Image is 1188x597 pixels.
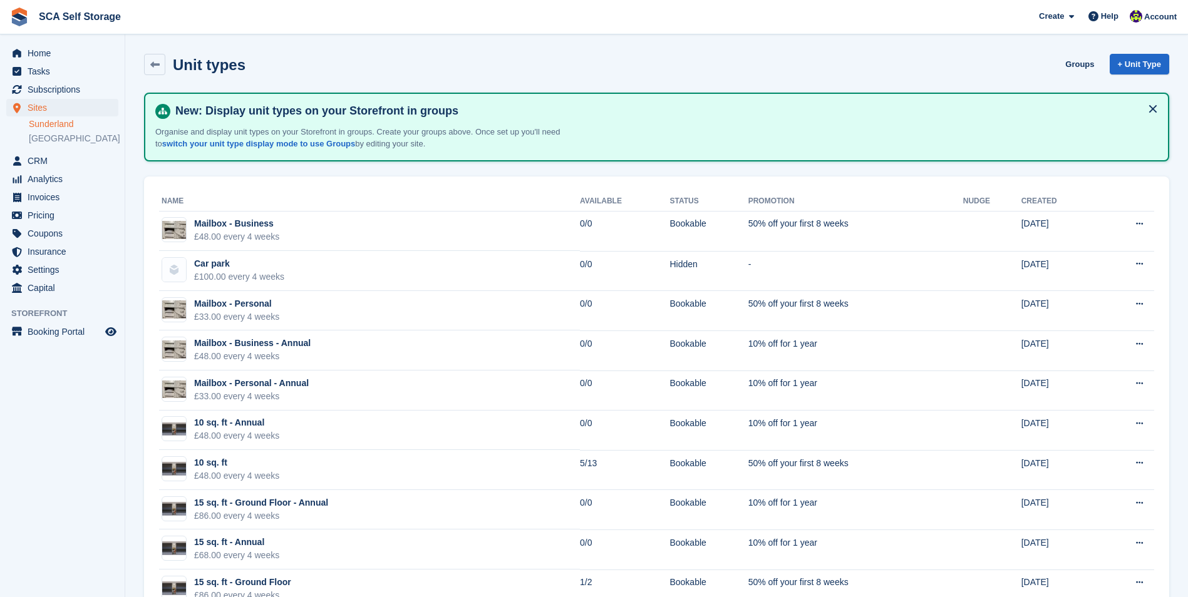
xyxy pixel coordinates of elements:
[28,261,103,278] span: Settings
[28,99,103,116] span: Sites
[28,188,103,206] span: Invoices
[28,323,103,340] span: Booking Portal
[669,411,748,451] td: Bookable
[28,225,103,242] span: Coupons
[6,63,118,80] a: menu
[580,370,669,411] td: 0/0
[669,291,748,331] td: Bookable
[6,207,118,224] a: menu
[1110,54,1169,74] a: + Unit Type
[669,251,748,291] td: Hidden
[748,411,963,451] td: 10% off for 1 year
[748,490,963,530] td: 10% off for 1 year
[162,581,186,595] img: 15%20SQ.FT.jpg
[748,330,963,370] td: 10% off for 1 year
[580,529,669,569] td: 0/0
[162,502,186,516] img: 15%20SQ.FT.jpg
[194,469,279,482] div: £48.00 every 4 weeks
[194,270,284,283] div: £100.00 every 4 weeks
[162,422,186,436] img: 15%20SQ.FT.jpg
[748,370,963,411] td: 10% off for 1 year
[194,390,309,403] div: £33.00 every 4 weeks
[748,291,963,331] td: 50% off your first 8 weeks
[162,139,355,148] a: switch your unit type display mode to use Groups
[1130,10,1142,23] img: Thomas Webb
[162,380,186,399] img: Unknown-4.jpeg
[1021,411,1098,451] td: [DATE]
[162,221,186,239] img: Unknown-4.jpeg
[669,450,748,490] td: Bookable
[6,188,118,206] a: menu
[194,416,279,429] div: 10 sq. ft - Annual
[6,152,118,170] a: menu
[194,549,279,562] div: £68.00 every 4 weeks
[580,211,669,251] td: 0/0
[194,536,279,549] div: 15 sq. ft - Annual
[580,291,669,331] td: 0/0
[162,462,186,476] img: 15%20SQ.FT.jpg
[1144,11,1177,23] span: Account
[194,576,291,589] div: 15 sq. ft - Ground Floor
[173,56,245,73] h2: Unit types
[748,529,963,569] td: 10% off for 1 year
[669,211,748,251] td: Bookable
[29,118,118,130] a: Sunderland
[6,44,118,62] a: menu
[1021,529,1098,569] td: [DATE]
[162,541,186,555] img: 15%20SQ.FT.jpg
[669,490,748,530] td: Bookable
[194,496,328,509] div: 15 sq. ft - Ground Floor - Annual
[28,243,103,260] span: Insurance
[194,429,279,442] div: £48.00 every 4 weeks
[1039,10,1064,23] span: Create
[162,300,186,319] img: Unknown-4.jpeg
[6,261,118,278] a: menu
[194,257,284,270] div: Car park
[6,81,118,98] a: menu
[194,509,328,523] div: £86.00 every 4 weeks
[194,217,279,230] div: Mailbox - Business
[1021,330,1098,370] td: [DATE]
[11,307,125,320] span: Storefront
[28,170,103,188] span: Analytics
[1021,450,1098,490] td: [DATE]
[34,6,126,27] a: SCA Self Storage
[1021,370,1098,411] td: [DATE]
[669,191,748,212] th: Status
[580,251,669,291] td: 0/0
[748,251,963,291] td: -
[1021,291,1098,331] td: [DATE]
[1021,251,1098,291] td: [DATE]
[194,350,311,363] div: £48.00 every 4 weeks
[1021,490,1098,530] td: [DATE]
[28,81,103,98] span: Subscriptions
[155,126,594,150] p: Organise and display unit types on your Storefront in groups. Create your groups above. Once set ...
[194,456,279,469] div: 10 sq. ft
[162,258,186,282] img: blank-unit-type-icon-ffbac7b88ba66c5e286b0e438baccc4b9c83835d4c34f86887a83fc20ec27e7b.svg
[580,490,669,530] td: 0/0
[28,63,103,80] span: Tasks
[162,340,186,359] img: Unknown-4.jpeg
[6,170,118,188] a: menu
[170,104,1158,118] h4: New: Display unit types on your Storefront in groups
[580,330,669,370] td: 0/0
[748,211,963,251] td: 50% off your first 8 weeks
[1021,191,1098,212] th: Created
[194,230,279,243] div: £48.00 every 4 weeks
[748,450,963,490] td: 50% off your first 8 weeks
[669,529,748,569] td: Bookable
[748,191,963,212] th: Promotion
[159,191,580,212] th: Name
[28,44,103,62] span: Home
[1021,211,1098,251] td: [DATE]
[6,323,118,340] a: menu
[580,450,669,490] td: 5/13
[6,225,118,242] a: menu
[669,370,748,411] td: Bookable
[6,243,118,260] a: menu
[194,297,279,310] div: Mailbox - Personal
[1101,10,1118,23] span: Help
[194,310,279,324] div: £33.00 every 4 weeks
[194,337,311,350] div: Mailbox - Business - Annual
[6,279,118,297] a: menu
